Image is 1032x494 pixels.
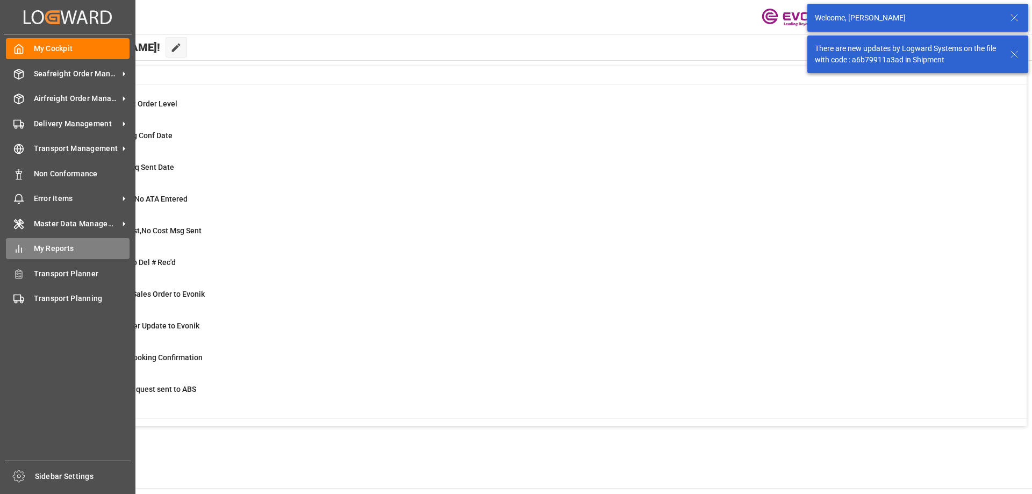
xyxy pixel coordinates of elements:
span: Pending Bkg Request sent to ABS [82,385,196,393]
a: 23ETD>3 Days Past,No Cost Msg SentShipment [55,225,1013,248]
a: 0MOT Missing at Order LevelSales Order-IVPO [55,98,1013,121]
span: ETD>3 Days Past,No Cost Msg Sent [82,226,202,235]
span: Master Data Management [34,218,119,230]
span: Transport Management [34,143,119,154]
a: 9ABS: No Bkg Req Sent DateShipment [55,162,1013,184]
a: 0Main-Leg Shipment # Error [55,416,1013,438]
span: Airfreight Order Management [34,93,119,104]
a: 26ABS: Missing Booking ConfirmationShipment [55,352,1013,375]
span: Transport Planner [34,268,130,280]
span: Error Sales Order Update to Evonik [82,321,199,330]
span: Non Conformance [34,168,130,180]
div: There are new updates by Logward Systems on the file with code : a6b79911a3ad in Shipment [815,43,1000,66]
a: 47ABS: No Init Bkg Conf DateShipment [55,130,1013,153]
a: Transport Planner [6,263,130,284]
span: Error on Initial Sales Order to Evonik [82,290,205,298]
span: Error Items [34,193,119,204]
a: My Cockpit [6,38,130,59]
span: Sidebar Settings [35,471,131,482]
span: Transport Planning [34,293,130,304]
a: My Reports [6,238,130,259]
span: My Cockpit [34,43,130,54]
div: Welcome, [PERSON_NAME] [815,12,1000,24]
a: Transport Planning [6,288,130,309]
a: 0Pending Bkg Request sent to ABSShipment [55,384,1013,406]
a: 4Error on Initial Sales Order to EvonikShipment [55,289,1013,311]
span: Seafreight Order Management [34,68,119,80]
span: ABS: Missing Booking Confirmation [82,353,203,362]
a: 2ETA > 10 Days , No ATA EnteredShipment [55,194,1013,216]
a: 0Error Sales Order Update to EvonikShipment [55,320,1013,343]
img: Evonik-brand-mark-Deep-Purple-RGB.jpeg_1700498283.jpeg [762,8,832,27]
a: 3ETD < 3 Days,No Del # Rec'dShipment [55,257,1013,280]
span: My Reports [34,243,130,254]
a: Non Conformance [6,163,130,184]
span: Delivery Management [34,118,119,130]
span: Hello [PERSON_NAME]! [45,37,160,58]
